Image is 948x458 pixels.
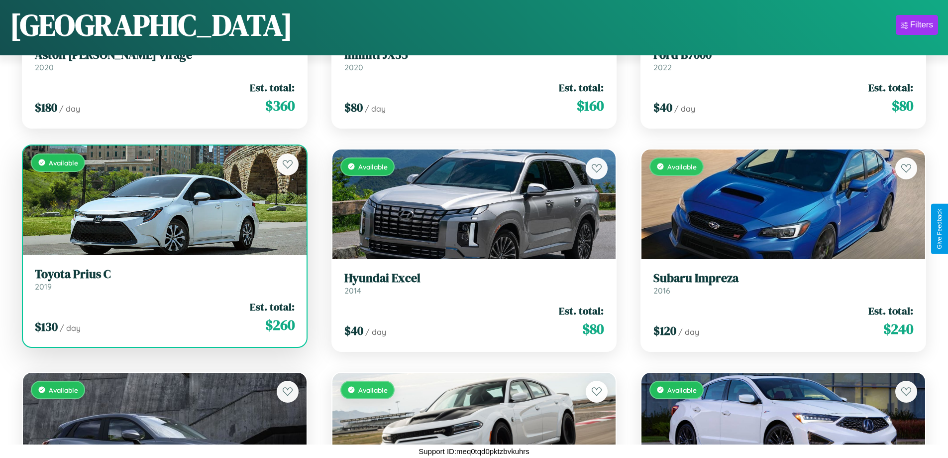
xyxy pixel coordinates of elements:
span: 2020 [344,62,363,72]
span: Est. total: [868,80,913,95]
a: Hyundai Excel2014 [344,271,604,296]
a: Ford B70002022 [653,48,913,72]
span: / day [365,104,386,114]
span: Est. total: [250,300,295,314]
span: $ 40 [653,99,672,116]
span: Available [667,162,697,171]
h3: Infiniti JX35 [344,48,604,62]
span: $ 40 [344,322,363,339]
span: Available [358,162,388,171]
span: 2014 [344,286,361,296]
h3: Aston [PERSON_NAME] Virage [35,48,295,62]
span: 2022 [653,62,672,72]
span: 2016 [653,286,670,296]
span: Est. total: [559,80,604,95]
div: Give Feedback [936,209,943,249]
span: $ 80 [344,99,363,116]
span: Available [358,386,388,394]
a: Infiniti JX352020 [344,48,604,72]
a: Subaru Impreza2016 [653,271,913,296]
span: 2019 [35,282,52,292]
span: / day [59,104,80,114]
span: $ 160 [577,96,604,116]
h3: Hyundai Excel [344,271,604,286]
span: $ 180 [35,99,57,116]
span: Available [667,386,697,394]
span: Est. total: [559,304,604,318]
div: Filters [910,20,933,30]
a: Aston [PERSON_NAME] Virage2020 [35,48,295,72]
h3: Toyota Prius C [35,267,295,282]
a: Toyota Prius C2019 [35,267,295,292]
span: $ 360 [265,96,295,116]
span: $ 260 [265,315,295,335]
span: / day [365,327,386,337]
button: Filters [896,15,938,35]
span: $ 80 [582,319,604,339]
h3: Subaru Impreza [653,271,913,286]
span: / day [678,327,699,337]
span: Est. total: [250,80,295,95]
span: $ 130 [35,318,58,335]
span: $ 80 [892,96,913,116]
h1: [GEOGRAPHIC_DATA] [10,4,293,45]
p: Support ID: meq0tqd0pktzbvkuhrs [419,445,529,458]
span: $ 120 [653,322,676,339]
span: Available [49,158,78,167]
span: 2020 [35,62,54,72]
span: / day [60,323,81,333]
span: $ 240 [883,319,913,339]
h3: Ford B7000 [653,48,913,62]
span: Available [49,386,78,394]
span: / day [674,104,695,114]
span: Est. total: [868,304,913,318]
